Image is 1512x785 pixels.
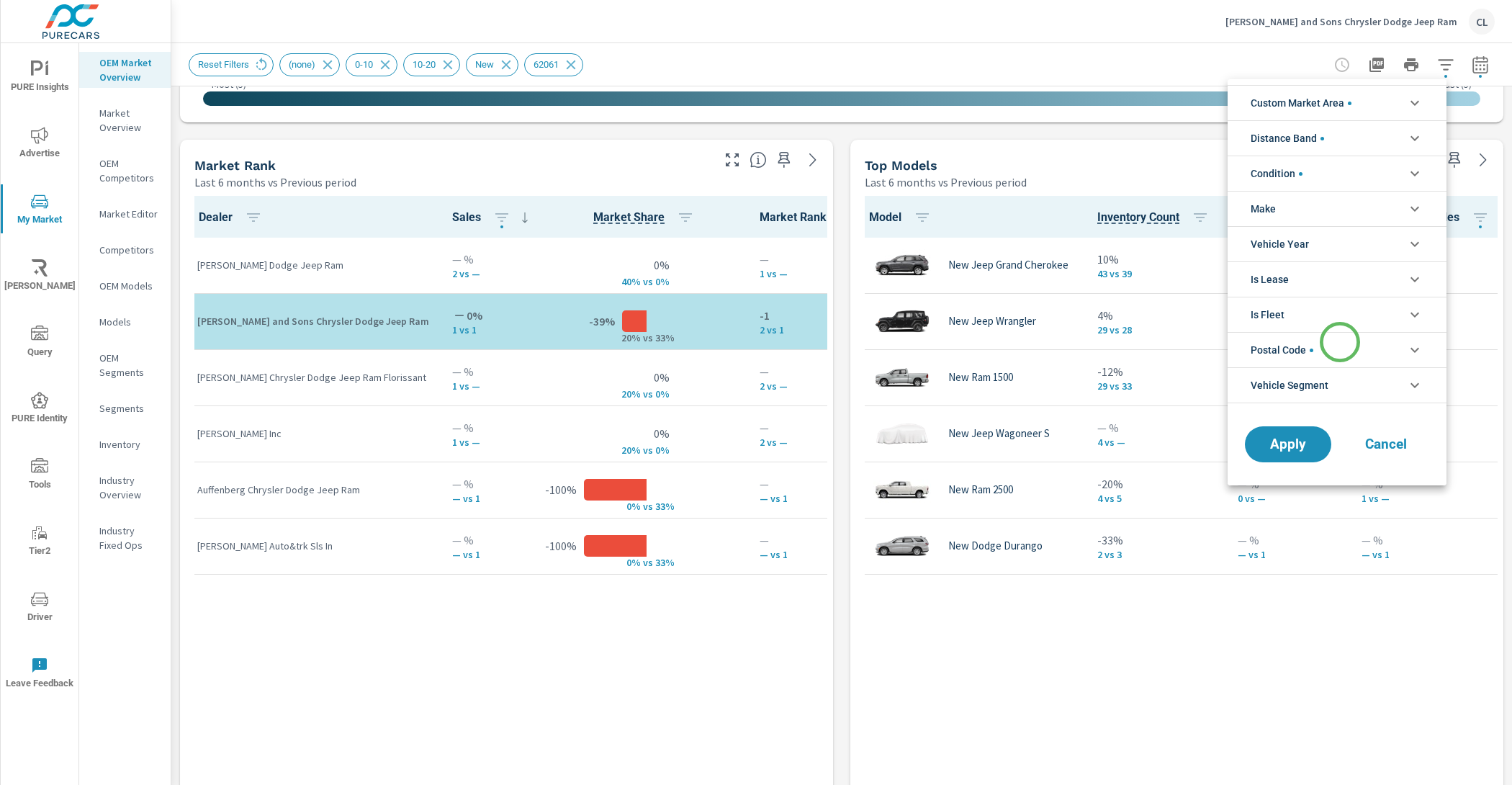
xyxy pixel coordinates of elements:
[1251,262,1289,297] span: Is Lease
[1357,438,1415,451] span: Cancel
[1251,297,1284,332] span: Is Fleet
[1251,156,1302,191] span: Condition
[1251,86,1351,120] span: Custom Market Area
[1251,227,1309,261] span: Vehicle Year
[1228,79,1446,409] ul: filter options
[1343,426,1429,462] button: Cancel
[1245,426,1331,462] button: Apply
[1251,192,1276,226] span: Make
[1251,121,1324,156] span: Distance Band
[1251,333,1313,367] span: Postal Code
[1259,438,1317,451] span: Apply
[1251,368,1328,403] span: Vehicle Segment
